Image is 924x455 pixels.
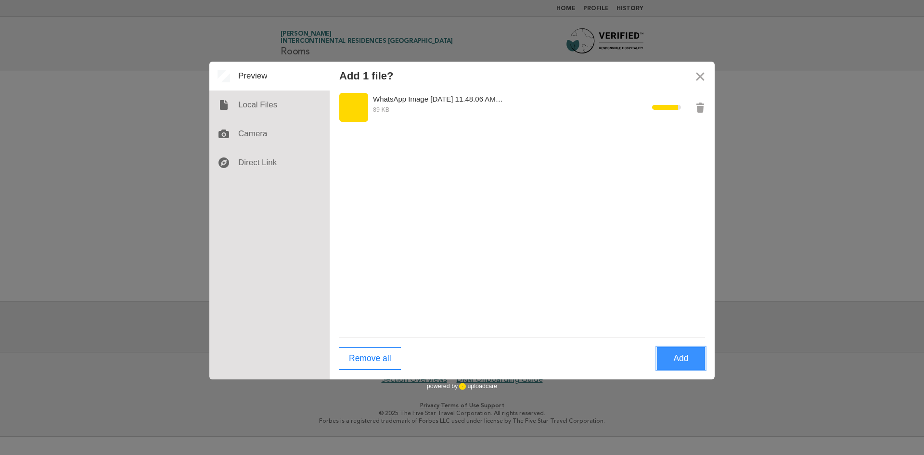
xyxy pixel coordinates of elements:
div: Preview [209,62,330,91]
div: WhatsApp Image [DATE] 11.48.06 AM.jpeg [373,93,503,105]
button: Close [686,62,715,91]
button: Add [657,347,705,370]
button: Remove WhatsApp Image 2025-10-02 at 11.48.06 AM.jpeg [686,93,715,122]
div: 89 KB [339,105,638,115]
button: Remove all [339,347,401,370]
div: powered by [427,379,497,394]
div: Local Files [209,91,330,119]
a: uploadcare [458,383,497,390]
div: Camera [209,119,330,148]
div: Direct Link [209,148,330,177]
div: Add 1 file? [339,70,393,82]
div: Preview WhatsApp Image 2025-10-02 at 11.48.06 AM.jpeg [339,93,647,122]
